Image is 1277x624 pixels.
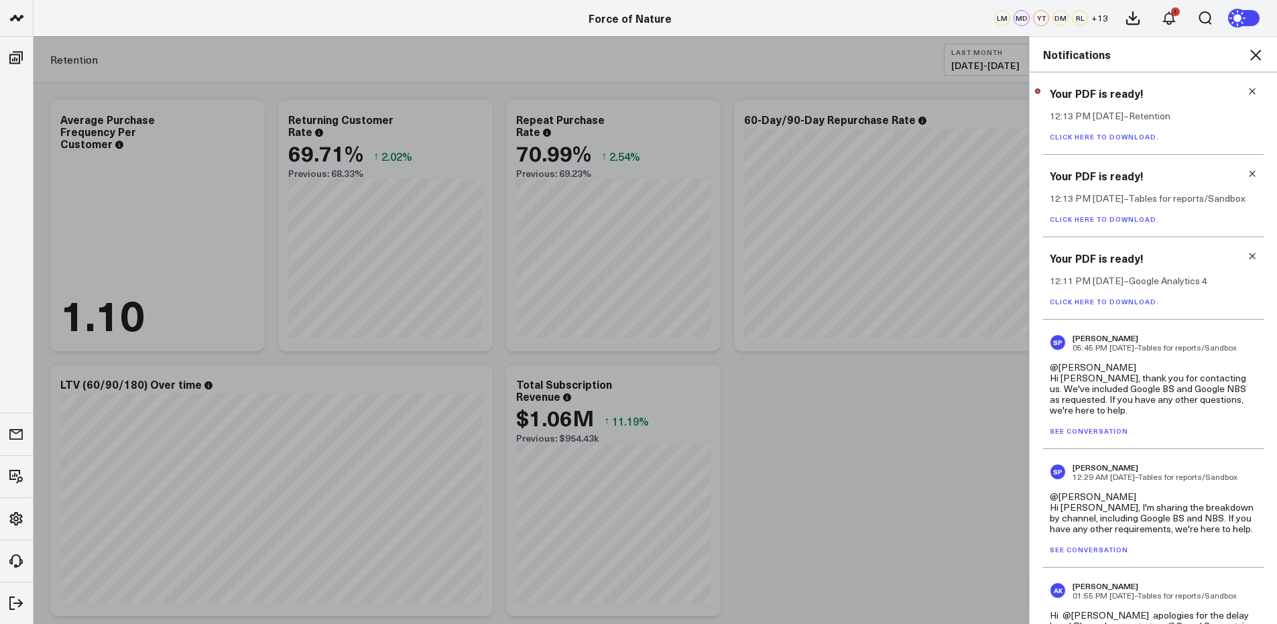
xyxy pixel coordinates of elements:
[1050,362,1257,416] div: @[PERSON_NAME] Hi [PERSON_NAME], thank you for contacting us. We've included Google BS and Google...
[1073,581,1237,590] div: [PERSON_NAME]
[1050,214,1159,224] a: Click here to download.
[1050,491,1257,534] div: @[PERSON_NAME] Hi [PERSON_NAME], I'm sharing the breakdown by channel, including Google BS and NB...
[1050,545,1128,554] a: See conversation
[1050,192,1123,204] span: 12:13 PM [DATE]
[1091,10,1108,26] button: +13
[1123,109,1170,122] span: – Retention
[1050,86,1257,101] h3: Your PDF is ready!
[1050,297,1159,306] a: Click here to download.
[1050,582,1066,599] div: AK
[1123,274,1207,287] span: – Google Analytics 4
[589,11,672,25] a: Force of Nature
[1050,168,1257,183] h3: Your PDF is ready!
[1091,13,1108,23] span: + 13
[1050,274,1123,287] span: 12:11 PM [DATE]
[1014,10,1030,26] div: MD
[1033,10,1049,26] div: YT
[1134,590,1237,601] span: – Tables for reports/Sandbox
[1123,192,1245,204] span: – Tables for reports/Sandbox
[1134,342,1237,353] span: – Tables for reports/Sandbox
[994,10,1010,26] div: LM
[1050,334,1066,351] div: SP
[1043,47,1264,62] h2: Notifications
[1073,342,1134,353] span: 05:45 PM [DATE]
[1050,251,1257,265] h3: Your PDF is ready!
[1050,426,1128,436] a: See conversation
[1073,590,1134,601] span: 01:55 PM [DATE]
[1171,7,1180,16] div: 1
[1052,10,1069,26] div: DM
[1050,109,1123,122] span: 12:13 PM [DATE]
[1073,462,1237,472] div: [PERSON_NAME]
[1135,471,1237,482] span: – Tables for reports/Sandbox
[1072,10,1088,26] div: RL
[1073,333,1237,342] div: [PERSON_NAME]
[1050,464,1066,480] div: SP
[1050,132,1159,141] a: Click here to download.
[1073,471,1135,482] span: 12:29 AM [DATE]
